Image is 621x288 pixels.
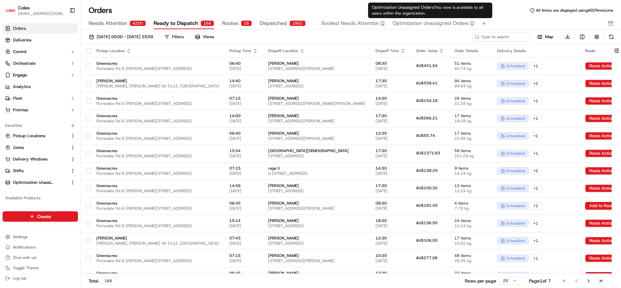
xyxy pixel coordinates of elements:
[64,110,78,115] span: Pylon
[454,218,487,223] span: 24 items
[454,271,487,276] span: 23 items
[13,245,36,250] span: Notifications
[454,101,487,106] span: 21.28 kg
[13,168,24,174] span: Shifts
[454,166,487,171] span: 9 items
[260,19,287,27] span: Dispatched
[506,116,525,121] span: scheduled
[530,255,542,262] div: + 1
[3,35,78,45] a: Deliveries
[6,26,118,36] p: Welcome 👋
[530,80,542,87] div: + 2
[13,49,27,55] span: Control
[96,206,219,211] span: Floriedale Rd & [PERSON_NAME][STREET_ADDRESS]
[96,188,219,194] span: Floriedale Rd & [PERSON_NAME][STREET_ADDRESS]
[454,171,487,176] span: 14.19 kg
[13,180,54,185] span: Optimization Unassigned Orders
[96,96,219,101] span: Greenacres
[416,116,438,121] span: AU$266.21
[229,61,258,66] span: 06:40
[321,19,379,27] span: Booked Needs Attention
[130,20,146,26] div: 4200
[13,37,31,43] span: Deliveries
[268,136,365,141] span: [STREET_ADDRESS][PERSON_NAME]
[89,277,116,284] div: Total
[454,118,487,124] span: 19.08 kg
[229,201,258,206] span: 06:45
[506,238,525,243] span: scheduled
[5,5,16,16] img: Coles
[545,34,553,40] span: Map
[268,48,365,53] div: Dropoff Location
[13,72,27,78] span: Engage
[3,211,78,222] button: Create
[376,271,406,276] span: 12:30
[3,3,67,18] button: ColesColes[EMAIL_ADDRESS][DOMAIN_NAME]
[13,205,27,211] span: Nash AI
[376,131,406,136] span: 12:30
[268,223,365,228] span: [STREET_ADDRESS]
[13,255,37,260] span: Chat with us!
[472,32,530,41] input: Type to search
[229,218,258,223] span: 15:14
[229,166,258,171] span: 07:15
[96,66,219,71] span: Floriedale Rd & [PERSON_NAME][STREET_ADDRESS]
[18,5,30,11] span: Coles
[52,91,106,103] a: 💻API Documentation
[268,78,365,83] span: [PERSON_NAME]
[416,133,435,138] span: AU$55.74
[530,115,542,122] div: + 1
[454,96,487,101] span: 26 items
[376,66,406,71] span: [DATE]
[376,206,406,211] span: [DATE]
[376,236,406,241] span: 12:30
[268,131,365,136] span: [PERSON_NAME]
[229,188,258,194] span: [DATE]
[536,8,613,13] span: All times are displayed using AEST timezone
[454,78,487,83] span: 94 items
[268,153,365,159] span: [STREET_ADDRESS]
[376,253,406,258] span: 10:30
[229,118,258,124] span: [DATE]
[6,94,12,100] div: 📗
[416,255,438,260] span: AU$277.06
[376,188,406,194] span: [DATE]
[268,118,365,124] span: [STREET_ADDRESS][PERSON_NAME]
[5,145,68,150] a: Zones
[96,131,219,136] span: Greenacres
[229,171,258,176] span: [DATE]
[268,206,365,211] span: [STREET_ADDRESS][PERSON_NAME]
[229,206,258,211] span: [DATE]
[533,33,558,41] button: Map
[376,153,406,159] span: [DATE]
[96,118,219,124] span: Floriedale Rd & [PERSON_NAME][STREET_ADDRESS]
[172,34,184,40] div: Filters
[13,265,39,271] span: Toggle Theme
[96,61,219,66] span: Greenacres
[268,188,365,194] span: [STREET_ADDRESS]
[376,218,406,223] span: 18:30
[229,258,258,263] span: [DATE]
[3,142,78,153] button: Zones
[18,11,64,16] span: [EMAIL_ADDRESS][DOMAIN_NAME]
[96,113,219,118] span: Greenacres
[96,201,219,206] span: Greenacres
[454,206,487,211] span: 7.79 kg
[3,105,78,115] button: Promise
[454,223,487,228] span: 10.13 kg
[416,63,438,68] span: AU$451.54
[268,241,365,246] span: [STREET_ADDRESS]
[229,183,258,188] span: 14:56
[3,263,78,272] button: Toggle Theme
[229,48,258,53] div: Pickup Time
[61,94,104,100] span: API Documentation
[229,96,258,101] span: 07:15
[268,83,365,89] span: [STREET_ADDRESS]
[86,32,156,41] button: [DATE] 00:00 - [DATE] 23:59
[203,34,214,40] span: Views
[229,66,258,71] span: [DATE]
[416,150,440,156] span: AU$1371.63
[96,271,219,276] span: Greenacres
[201,20,214,26] div: 166
[454,236,487,241] span: 17 items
